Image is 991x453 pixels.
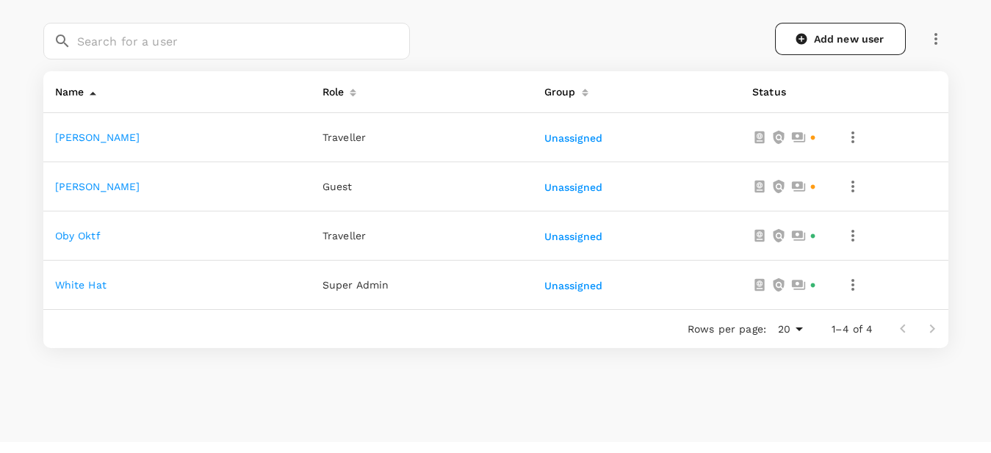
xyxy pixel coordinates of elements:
[775,23,906,55] a: Add new user
[544,231,605,243] button: Unassigned
[55,131,140,143] a: [PERSON_NAME]
[688,322,766,336] p: Rows per page:
[55,181,140,192] a: [PERSON_NAME]
[772,319,808,340] div: 20
[55,279,107,291] a: White Hat
[49,77,84,101] div: Name
[322,131,366,143] span: Traveller
[322,230,366,242] span: Traveller
[317,77,345,101] div: Role
[55,230,101,242] a: Oby Oktf
[832,322,873,336] p: 1–4 of 4
[544,280,605,292] button: Unassigned
[322,181,353,192] span: Guest
[740,71,829,113] th: Status
[544,182,605,194] button: Unassigned
[77,23,410,59] input: Search for a user
[544,133,605,145] button: Unassigned
[538,77,576,101] div: Group
[322,279,389,291] span: Super Admin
